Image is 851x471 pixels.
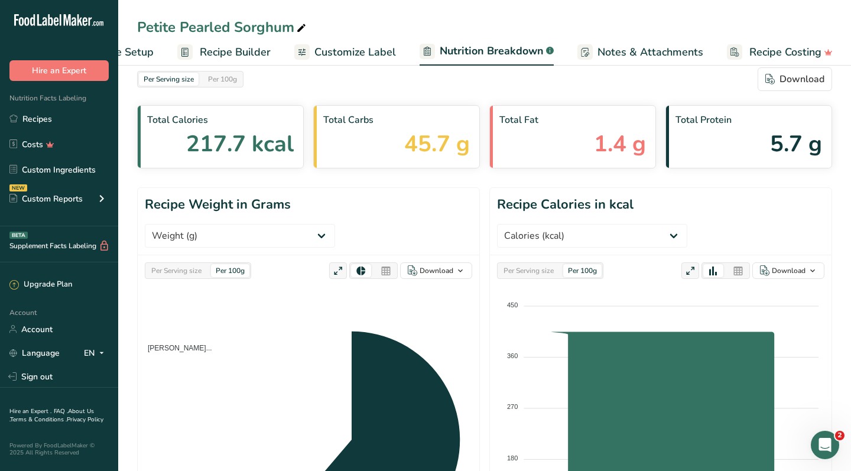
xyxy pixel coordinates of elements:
a: Customize Label [294,39,396,66]
tspan: 450 [507,301,518,308]
div: Upgrade Plan [9,279,72,291]
div: Powered By FoodLabelMaker © 2025 All Rights Reserved [9,442,109,456]
span: Recipe Builder [200,44,271,60]
tspan: 270 [507,403,518,410]
div: Per Serving size [147,264,206,277]
a: Recipe Costing [727,39,833,66]
div: EN [84,346,109,360]
div: Custom Reports [9,193,83,205]
a: FAQ . [54,407,68,415]
span: 45.7 g [404,127,470,161]
span: 5.7 g [770,127,822,161]
div: NEW [9,184,27,191]
div: Petite Pearled Sorghum [137,17,308,38]
div: Per 100g [563,264,602,277]
span: 2 [835,431,844,440]
a: Terms & Conditions . [10,415,67,424]
span: Total Carbs [323,113,470,127]
tspan: 360 [507,352,518,359]
span: Recipe Costing [749,44,821,60]
a: Notes & Attachments [577,39,703,66]
span: Nutrition Breakdown [440,43,544,59]
a: Privacy Policy [67,415,103,424]
button: Download [758,67,832,91]
button: Download [400,262,472,279]
div: Per 100g [211,264,249,277]
span: 1.4 g [594,127,646,161]
a: Nutrition Breakdown [420,38,554,66]
div: Per Serving size [499,264,558,277]
span: Total Protein [675,113,822,127]
div: Per 100g [203,73,242,86]
button: Download [752,262,824,279]
div: Per Serving size [139,73,199,86]
div: Download [765,72,824,86]
span: Recipe Setup [89,44,154,60]
a: Hire an Expert . [9,407,51,415]
a: About Us . [9,407,94,424]
iframe: Intercom live chat [811,431,839,459]
span: Customize Label [314,44,396,60]
span: 217.7 kcal [186,127,294,161]
a: Language [9,343,60,363]
span: Total Calories [147,113,294,127]
h1: Recipe Calories in kcal [497,195,634,215]
span: Total Fat [499,113,646,127]
div: Download [420,265,453,276]
tspan: 180 [507,454,518,462]
span: [PERSON_NAME]... [139,344,212,352]
button: Hire an Expert [9,60,109,81]
a: Recipe Builder [177,39,271,66]
span: Notes & Attachments [597,44,703,60]
h1: Recipe Weight in Grams [145,195,291,215]
div: Download [772,265,805,276]
div: BETA [9,232,28,239]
